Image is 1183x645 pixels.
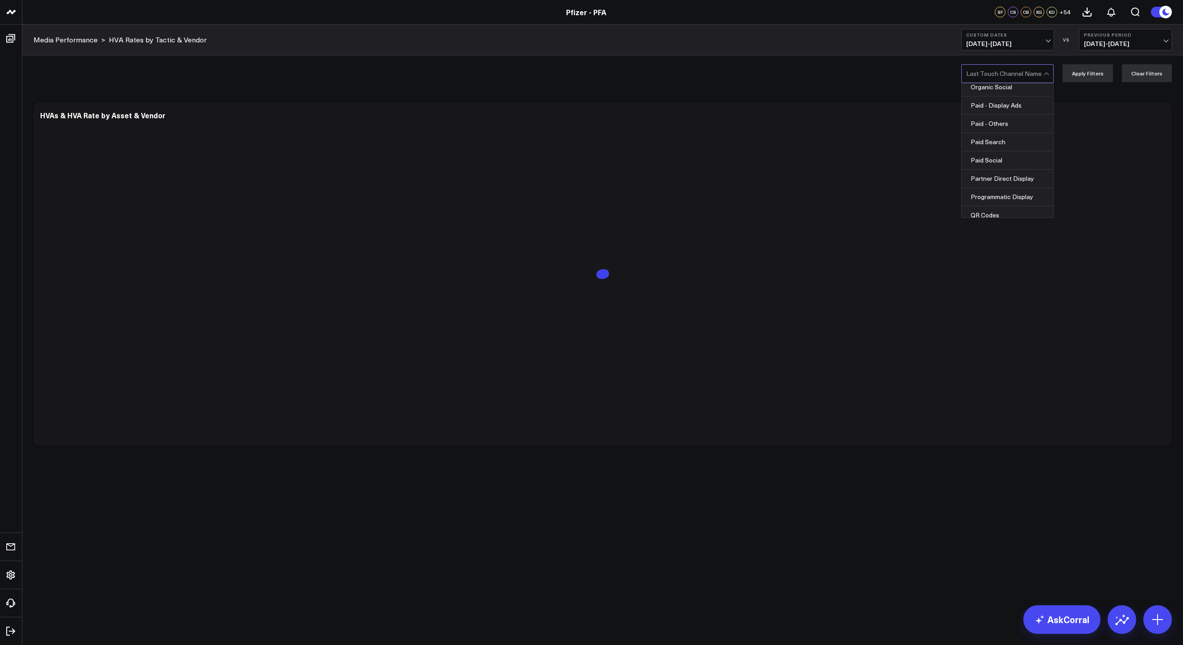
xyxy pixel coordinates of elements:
button: Previous Period[DATE]-[DATE] [1079,29,1172,50]
div: Paid Search [962,133,1053,151]
div: Paid Social [962,151,1053,170]
b: Custom Dates [966,32,1049,37]
a: Pfizer - PFA [566,7,606,17]
div: QR Codes [962,206,1053,225]
div: > [33,35,105,45]
a: Media Performance [33,35,98,45]
div: KG [1034,7,1044,17]
div: Paid - Display Ads [962,96,1053,115]
button: Clear Filters [1122,64,1172,82]
div: HVAs & HVA Rate by Asset & Vendor [40,110,165,120]
div: KD [1046,7,1057,17]
span: [DATE] - [DATE] [966,40,1049,47]
div: Organic Social [962,78,1053,96]
div: CS [1008,7,1018,17]
div: SF [995,7,1005,17]
span: [DATE] - [DATE] [1084,40,1167,47]
div: CB [1021,7,1031,17]
b: Previous Period [1084,32,1167,37]
button: Custom Dates[DATE]-[DATE] [961,29,1054,50]
button: +54 [1059,7,1071,17]
div: Partner Direct Display [962,170,1053,188]
div: Paid - Others [962,115,1053,133]
span: + 54 [1059,9,1071,15]
a: HVA Rates by Tactic & Vendor [109,35,207,45]
button: Apply Filters [1063,64,1113,82]
a: AskCorral [1023,605,1100,634]
div: Programmatic Display [962,188,1053,206]
div: VS [1059,37,1075,42]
